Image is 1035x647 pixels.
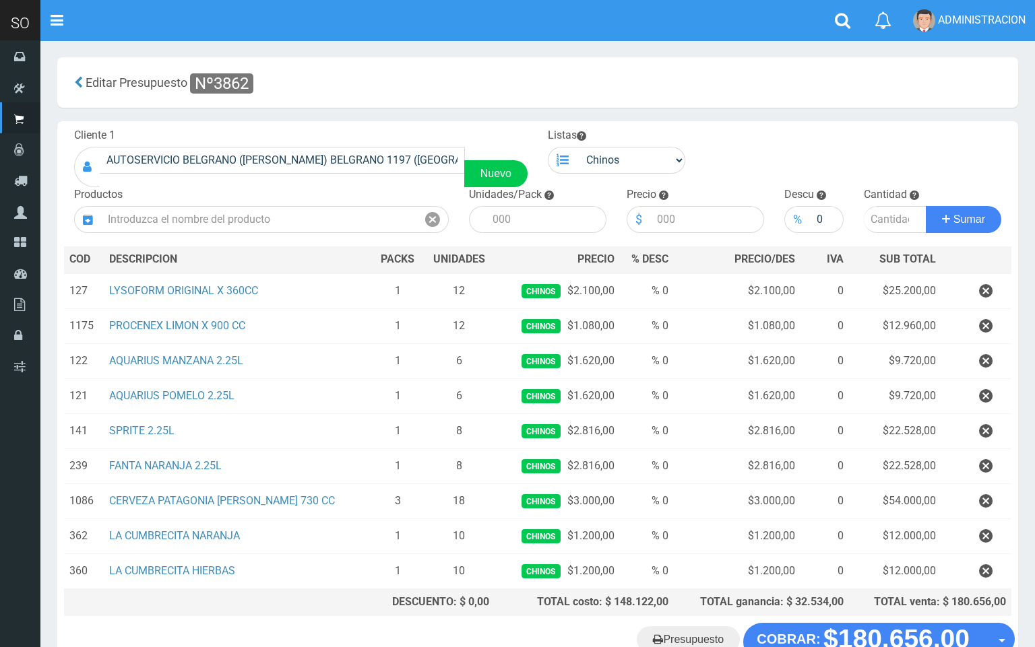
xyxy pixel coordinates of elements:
a: LA CUMBRECITA NARANJA [109,529,240,542]
td: 0 [801,518,850,553]
td: 127 [64,273,104,309]
td: $2.816,00 [495,413,619,448]
td: $12.000,00 [849,553,941,588]
td: $12.960,00 [849,308,941,343]
label: Cliente 1 [74,128,115,143]
span: IVA [827,252,844,265]
td: $2.816,00 [674,448,800,483]
a: SPRITE 2.25L [109,424,175,437]
label: Productos [74,187,123,203]
label: Unidades/Pack [469,187,542,203]
td: $2.100,00 [495,273,619,309]
td: $2.816,00 [495,448,619,483]
span: Chinos [522,284,560,298]
button: Sumar [926,206,1001,233]
td: $1.620,00 [674,343,800,378]
td: 3 [373,483,423,518]
th: PACKS [373,246,423,273]
td: 0 [801,413,850,448]
td: $25.200,00 [849,273,941,309]
td: $54.000,00 [849,483,941,518]
input: 000 [650,206,764,233]
td: $3.000,00 [674,483,800,518]
td: % 0 [620,308,675,343]
td: 12 [423,308,495,343]
span: CRIPCION [129,252,177,265]
td: 141 [64,413,104,448]
td: 0 [801,483,850,518]
td: 10 [423,553,495,588]
td: 0 [801,343,850,378]
input: Consumidor Final [100,147,465,174]
span: Sumar [953,213,985,225]
th: COD [64,246,104,273]
td: % 0 [620,413,675,448]
span: Chinos [522,354,560,368]
td: 360 [64,553,104,588]
td: 1175 [64,308,104,343]
td: 1 [373,553,423,588]
td: $9.720,00 [849,343,941,378]
div: $ [627,206,650,233]
td: 8 [423,448,495,483]
td: 10 [423,518,495,553]
div: % [784,206,810,233]
td: $3.000,00 [495,483,619,518]
img: User Image [913,9,935,32]
td: 1 [373,448,423,483]
td: % 0 [620,518,675,553]
span: SUB TOTAL [879,252,936,267]
td: 239 [64,448,104,483]
td: $1.200,00 [495,518,619,553]
a: CERVEZA PATAGONIA [PERSON_NAME] 730 CC [109,494,335,507]
th: DES [104,246,373,273]
td: $22.528,00 [849,413,941,448]
td: % 0 [620,448,675,483]
td: $12.000,00 [849,518,941,553]
span: Chinos [522,564,560,578]
td: 1 [373,308,423,343]
td: % 0 [620,378,675,413]
td: 0 [801,273,850,309]
span: PRECIO/DES [734,252,795,265]
div: DESCUENTO: $ 0,00 [378,594,490,610]
label: Descu [784,187,814,203]
td: 0 [801,308,850,343]
td: 362 [64,518,104,553]
span: Nº3862 [190,73,253,94]
label: Cantidad [864,187,907,203]
div: TOTAL ganancia: $ 32.534,00 [679,594,844,610]
td: 6 [423,343,495,378]
input: 000 [486,206,606,233]
a: AQUARIUS MANZANA 2.25L [109,354,243,367]
td: $9.720,00 [849,378,941,413]
a: FANTA NARANJA 2.25L [109,459,222,472]
td: 1086 [64,483,104,518]
td: 6 [423,378,495,413]
td: $1.080,00 [674,308,800,343]
span: ADMINISTRACION [938,13,1026,26]
td: % 0 [620,553,675,588]
td: 0 [801,378,850,413]
td: 121 [64,378,104,413]
th: UNIDADES [423,246,495,273]
a: LYSOFORM ORIGINAL X 360CC [109,284,258,297]
a: LA CUMBRECITA HIERBAS [109,564,235,577]
span: PRECIO [577,252,615,267]
div: TOTAL venta: $ 180.656,00 [854,594,1006,610]
input: Introduzca el nombre del producto [101,206,417,233]
td: 1 [373,378,423,413]
td: 12 [423,273,495,309]
span: Chinos [522,459,560,473]
td: 1 [373,413,423,448]
span: Chinos [522,494,560,508]
input: Cantidad [864,206,927,233]
a: Nuevo [464,160,528,187]
strong: COBRAR: [757,632,820,646]
span: Chinos [522,529,560,543]
td: % 0 [620,483,675,518]
span: Editar Presupuesto [86,75,187,90]
span: % DESC [631,252,668,265]
a: AQUARIUS POMELO 2.25L [109,389,234,402]
td: $1.620,00 [674,378,800,413]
